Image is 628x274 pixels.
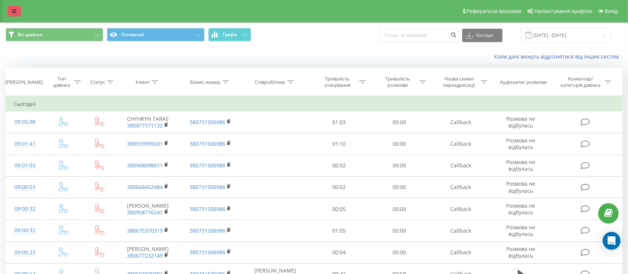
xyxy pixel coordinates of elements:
[223,32,237,37] span: Графік
[6,97,622,111] td: Сьогодні
[190,249,225,256] a: 380731506986
[534,8,592,14] span: Налаштування профілю
[507,158,536,172] span: Розмова не відбулась
[603,232,621,250] div: Open Intercom Messenger
[309,155,369,176] td: 00:02
[429,176,492,198] td: Callback
[117,111,179,133] td: CHYHRYN TARAS
[6,28,103,41] button: Всі дзвінки
[127,183,163,190] a: 380668452484
[190,140,225,147] a: 380731506986
[429,198,492,220] td: Callback
[190,119,225,126] a: 380731506986
[309,220,369,242] td: 01:05
[127,209,163,216] a: 380958776241
[380,29,459,42] input: Пошук за номером
[127,162,163,169] a: 380968098011
[18,32,42,38] span: Всі дзвінки
[190,183,225,190] a: 380731506986
[369,220,429,242] td: 00:00
[369,242,429,263] td: 00:00
[507,224,536,237] span: Розмова не відбулась
[309,111,369,133] td: 01:03
[117,242,179,263] td: [PERSON_NAME]
[507,202,536,216] span: Розмова не відбулась
[309,133,369,155] td: 01:10
[467,8,521,14] span: Реферальна програма
[127,122,163,129] a: 380977371132
[117,198,179,220] td: [PERSON_NAME]
[429,155,492,176] td: Callback
[255,79,285,85] div: Співробітник
[494,53,622,60] a: Коли дані можуть відрізнятися вiд інших систем
[429,111,492,133] td: Callback
[309,242,369,263] td: 00:04
[507,180,536,194] span: Розмова не відбулась
[369,176,429,198] td: 00:00
[127,252,163,259] a: 380677232149
[309,198,369,220] td: 00:05
[439,76,479,88] div: Назва схеми переадресації
[107,28,204,41] button: Основний
[127,140,163,147] a: 380933999241
[429,220,492,242] td: Callback
[429,242,492,263] td: Callback
[309,176,369,198] td: 00:02
[369,198,429,220] td: 00:00
[190,79,221,85] div: Бізнес номер
[507,245,536,259] span: Розмова не відбулась
[605,8,618,14] span: Вихід
[378,76,418,88] div: Тривалість розмови
[429,133,492,155] td: Callback
[369,155,429,176] td: 00:00
[507,137,536,151] span: Розмова не відбулась
[90,79,105,85] div: Статус
[462,29,502,42] button: Експорт
[317,76,357,88] div: Тривалість очікування
[13,115,37,129] div: 09:05:08
[13,202,37,216] div: 09:00:32
[500,79,547,85] div: Аудіозапис розмови
[559,76,603,88] div: Коментар/категорія дзвінка
[208,28,251,41] button: Графік
[13,180,37,195] div: 09:00:53
[13,245,37,260] div: 09:00:23
[13,137,37,151] div: 09:01:41
[369,111,429,133] td: 00:00
[51,76,72,88] div: Тип дзвінка
[190,205,225,212] a: 380731506986
[369,133,429,155] td: 00:00
[13,223,37,238] div: 09:00:32
[13,158,37,173] div: 09:01:03
[507,115,536,129] span: Розмова не відбулась
[136,79,150,85] div: Клієнт
[190,227,225,234] a: 380731506986
[127,227,163,234] a: 380675370319
[5,79,43,85] div: [PERSON_NAME]
[190,162,225,169] a: 380731506986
